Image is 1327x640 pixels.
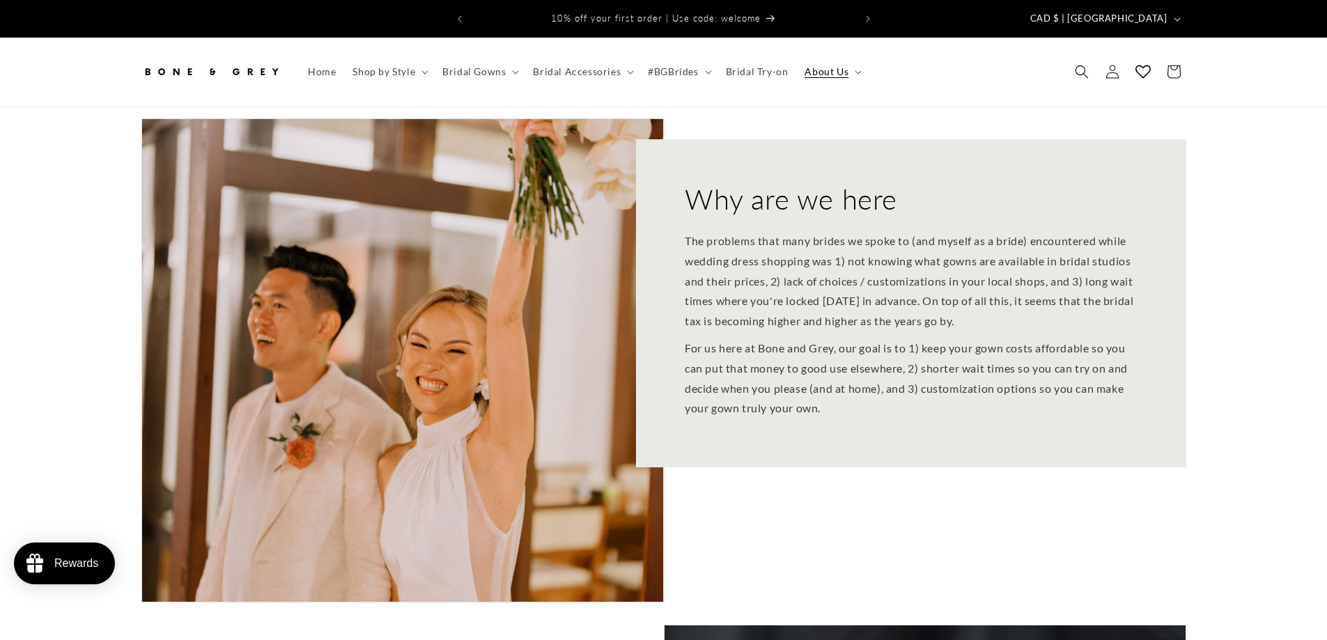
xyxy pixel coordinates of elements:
[1066,56,1097,87] summary: Search
[300,57,344,86] a: Home
[308,65,336,78] span: Home
[639,57,717,86] summary: #BGBrides
[685,338,1138,419] p: For us here at Bone and Grey, our goal is to 1) keep your gown costs affordable so you can put th...
[352,65,415,78] span: Shop by Style
[141,56,281,87] img: Bone and Grey Bridal
[551,13,761,24] span: 10% off your first order | Use code: welcome
[1022,6,1186,32] button: CAD $ | [GEOGRAPHIC_DATA]
[796,57,867,86] summary: About Us
[525,57,639,86] summary: Bridal Accessories
[344,57,434,86] summary: Shop by Style
[434,57,525,86] summary: Bridal Gowns
[136,52,286,93] a: Bone and Grey Bridal
[805,65,848,78] span: About Us
[685,181,897,217] h2: Why are we here
[1030,12,1167,26] span: CAD $ | [GEOGRAPHIC_DATA]
[533,65,621,78] span: Bridal Accessories
[444,6,475,32] button: Previous announcement
[648,65,698,78] span: #BGBrides
[54,557,98,570] div: Rewards
[726,65,789,78] span: Bridal Try-on
[853,6,883,32] button: Next announcement
[442,65,506,78] span: Bridal Gowns
[717,57,797,86] a: Bridal Try-on
[685,231,1138,331] p: The problems that many brides we spoke to (and myself as a bride) encountered while wedding dress...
